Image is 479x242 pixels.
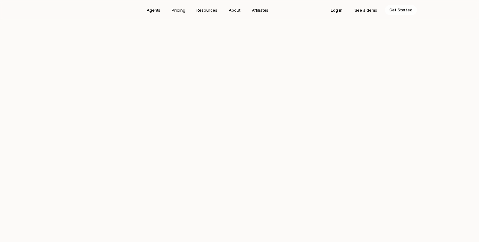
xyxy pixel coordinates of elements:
a: Get Started [201,124,237,136]
a: See a demo [350,5,382,15]
a: Affiliates [248,5,272,15]
p: Get Started [207,127,231,133]
a: Get Started [385,5,417,15]
a: About [225,5,244,15]
p: AI Agents to automate the for . From trade intelligence, demand forecasting, lead generation, lea... [151,82,328,115]
a: Watch Demo [241,124,278,136]
p: Watch Demo [247,127,272,133]
a: Resources [193,5,221,15]
p: Affiliates [252,7,269,13]
p: Resources [196,7,217,13]
p: Agents [147,7,160,13]
p: Log in [331,7,342,13]
h1: AI Agents for Physical Commodity Traders [100,39,379,75]
strong: entire Lead-to-Cash cycle [219,83,291,90]
a: Agents [143,5,164,15]
a: Log in [326,5,347,15]
p: Pricing [172,7,185,13]
p: See a demo [354,7,378,13]
strong: commodity traders [165,83,329,98]
p: Get Started [389,7,412,13]
p: About [229,7,240,13]
a: Pricing [168,5,189,15]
